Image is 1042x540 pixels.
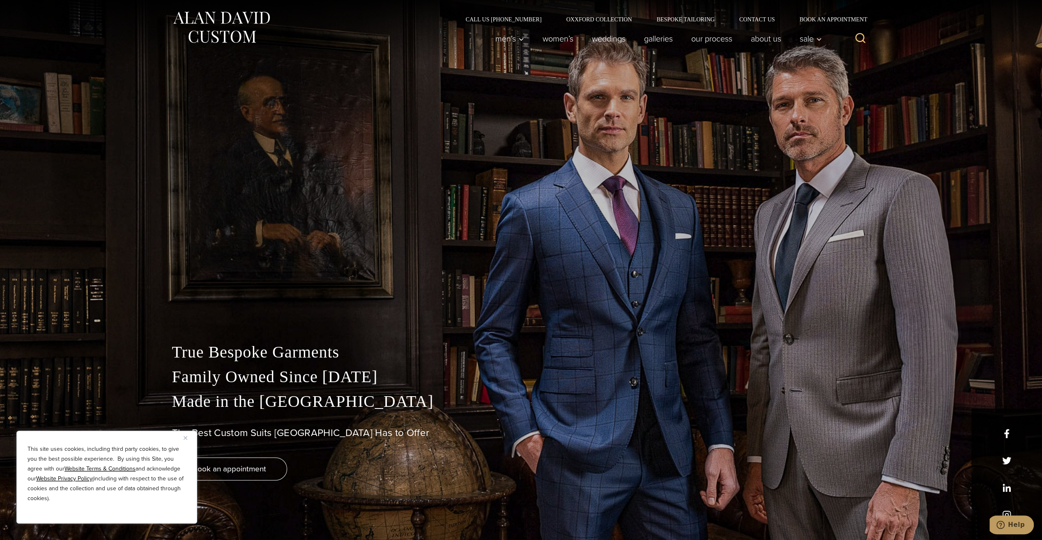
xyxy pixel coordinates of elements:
[851,29,870,48] button: View Search Form
[36,474,92,483] a: Website Privacy Policy
[741,30,790,47] a: About Us
[1002,483,1011,492] a: linkedin
[486,30,826,47] nav: Primary Navigation
[172,427,870,439] h1: The Best Custom Suits [GEOGRAPHIC_DATA] Has to Offer
[682,30,741,47] a: Our Process
[172,457,287,480] a: book an appointment
[644,16,727,22] a: Bespoke Tailoring
[172,9,271,46] img: Alan David Custom
[1002,429,1011,438] a: facebook
[727,16,787,22] a: Contact Us
[486,30,533,47] button: Men’s sub menu toggle
[989,515,1034,536] iframe: Opens a widget where you can chat to one of our agents
[1002,510,1011,519] a: instagram
[184,436,187,440] img: Close
[635,30,682,47] a: Galleries
[28,444,186,503] p: This site uses cookies, including third party cookies, to give you the best possible experience. ...
[453,16,870,22] nav: Secondary Navigation
[790,30,826,47] button: Sale sub menu toggle
[554,16,644,22] a: Oxxford Collection
[453,16,554,22] a: Call Us [PHONE_NUMBER]
[64,464,136,473] a: Website Terms & Conditions
[193,463,266,475] span: book an appointment
[184,433,193,443] button: Close
[582,30,635,47] a: weddings
[1002,456,1011,465] a: x/twitter
[787,16,870,22] a: Book an Appointment
[533,30,582,47] a: Women’s
[172,340,870,414] p: True Bespoke Garments Family Owned Since [DATE] Made in the [GEOGRAPHIC_DATA]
